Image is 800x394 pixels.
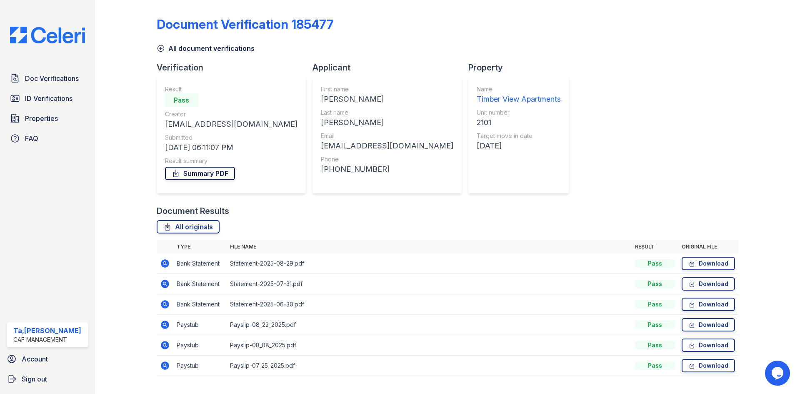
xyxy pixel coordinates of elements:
div: Pass [635,361,675,370]
div: Target move in date [477,132,561,140]
div: Document Results [157,205,229,217]
td: Paystub [173,315,227,335]
a: Download [682,277,735,291]
div: Result [165,85,297,93]
td: Bank Statement [173,274,227,294]
a: FAQ [7,130,88,147]
a: All document verifications [157,43,255,53]
div: Pass [635,321,675,329]
div: [PERSON_NAME] [321,117,453,128]
div: Unit number [477,108,561,117]
div: Verification [157,62,312,73]
div: Timber View Apartments [477,93,561,105]
td: Paystub [173,335,227,356]
td: Bank Statement [173,294,227,315]
td: Statement-2025-08-29.pdf [227,253,632,274]
div: [EMAIL_ADDRESS][DOMAIN_NAME] [165,118,297,130]
div: Pass [165,93,198,107]
div: Pass [635,280,675,288]
a: Name Timber View Apartments [477,85,561,105]
div: CAF Management [13,336,81,344]
div: Email [321,132,453,140]
span: ID Verifications [25,93,72,103]
div: Name [477,85,561,93]
a: Download [682,298,735,311]
td: Payslip-08_22_2025.pdf [227,315,632,335]
span: Sign out [22,374,47,384]
div: Submitted [165,133,297,142]
a: ID Verifications [7,90,88,107]
a: Sign out [3,371,92,387]
td: Paystub [173,356,227,376]
div: Phone [321,155,453,163]
td: Statement-2025-06-30.pdf [227,294,632,315]
span: Account [22,354,48,364]
div: Result summary [165,157,297,165]
div: Property [468,62,576,73]
a: Download [682,257,735,270]
th: File name [227,240,632,253]
a: Account [3,351,92,367]
td: Payslip-08_08_2025.pdf [227,335,632,356]
div: [PERSON_NAME] [321,93,453,105]
a: Doc Verifications [7,70,88,87]
th: Type [173,240,227,253]
a: Download [682,359,735,372]
div: Pass [635,341,675,349]
span: Properties [25,113,58,123]
div: 2101 [477,117,561,128]
a: All originals [157,220,220,233]
div: Ta,[PERSON_NAME] [13,326,81,336]
td: Statement-2025-07-31.pdf [227,274,632,294]
div: Last name [321,108,453,117]
span: FAQ [25,133,38,143]
div: Creator [165,110,297,118]
th: Result [632,240,678,253]
div: Applicant [312,62,468,73]
div: [PHONE_NUMBER] [321,163,453,175]
span: Doc Verifications [25,73,79,83]
div: [DATE] 06:11:07 PM [165,142,297,153]
div: Pass [635,259,675,268]
th: Original file [678,240,738,253]
a: Download [682,339,735,352]
iframe: chat widget [765,361,792,386]
div: Document Verification 185477 [157,17,334,32]
a: Download [682,318,735,331]
td: Bank Statement [173,253,227,274]
div: Pass [635,300,675,309]
a: Summary PDF [165,167,235,180]
div: [DATE] [477,140,561,152]
div: [EMAIL_ADDRESS][DOMAIN_NAME] [321,140,453,152]
a: Properties [7,110,88,127]
td: Payslip-07_25_2025.pdf [227,356,632,376]
img: CE_Logo_Blue-a8612792a0a2168367f1c8372b55b34899dd931a85d93a1a3d3e32e68fde9ad4.png [3,27,92,43]
div: First name [321,85,453,93]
